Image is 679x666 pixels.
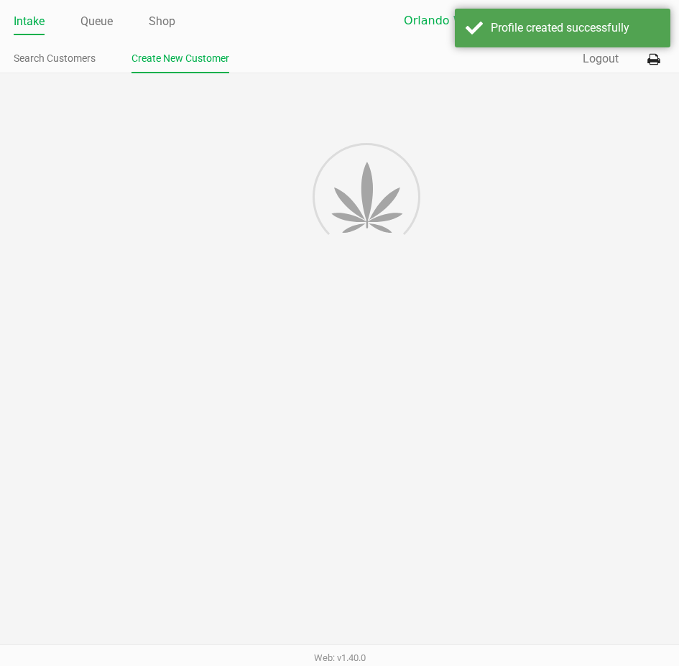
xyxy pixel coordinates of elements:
a: Queue [80,11,113,32]
span: Web: v1.40.0 [314,652,366,663]
a: Search Customers [14,50,96,68]
div: Profile created successfully [491,19,660,37]
button: Select [553,8,573,34]
a: Shop [149,11,175,32]
span: Orlando WC [404,12,544,29]
a: Intake [14,11,45,32]
a: Create New Customer [131,50,229,68]
button: Logout [583,50,619,68]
